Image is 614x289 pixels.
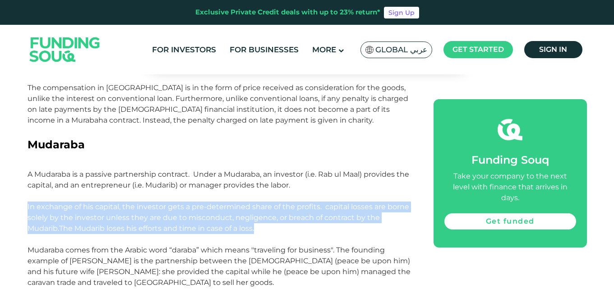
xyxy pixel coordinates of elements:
[539,45,567,54] span: Sign in
[28,170,409,233] span: A Mudaraba is a passive partnership contract. Under a Mudaraba, an investor (i.e. Rab ul Maal) pr...
[444,171,576,203] div: Take your company to the next level with finance that arrives in days.
[28,138,85,151] span: Mudaraba
[498,117,522,142] img: fsicon
[195,7,380,18] div: Exclusive Private Credit deals with up to 23% return*
[227,42,301,57] a: For Businesses
[524,41,582,58] a: Sign in
[375,45,427,55] span: Global عربي
[365,46,374,54] img: SA Flag
[471,153,549,166] span: Funding Souq
[312,45,336,54] span: More
[150,42,218,57] a: For Investors
[28,246,411,287] span: Mudaraba comes from the Arabic word “daraba” which means "traveling for business". The founding e...
[28,8,409,124] span: A fundamental difference between a Murabaha and a conventional loan is that a Murabaha is not a l...
[21,27,109,72] img: Logo
[444,213,576,229] a: Get funded
[452,45,504,54] span: Get started
[384,7,419,18] a: Sign Up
